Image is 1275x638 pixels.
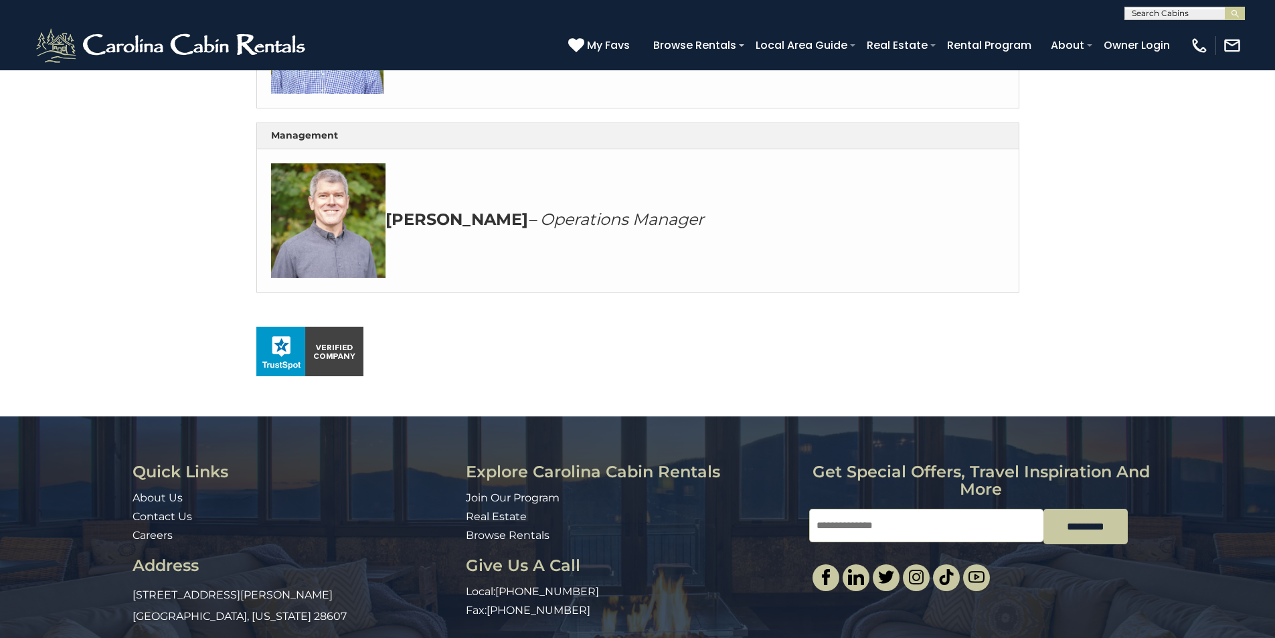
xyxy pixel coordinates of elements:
h3: Give Us A Call [466,557,799,574]
h3: Address [133,557,456,574]
a: Careers [133,529,173,542]
a: Contact Us [133,510,192,523]
a: Owner Login [1097,33,1177,57]
img: twitter-single.svg [878,569,894,585]
a: Real Estate [860,33,934,57]
img: instagram-single.svg [908,569,924,585]
a: Rental Program [940,33,1038,57]
p: Fax: [466,603,799,619]
a: Join Our Program [466,491,560,504]
img: youtube-light.svg [968,569,985,585]
img: seal_horizontal.png [256,327,363,376]
strong: Management [271,129,338,141]
a: [PHONE_NUMBER] [495,585,599,598]
img: linkedin-single.svg [848,569,864,585]
h3: Quick Links [133,463,456,481]
a: Browse Rentals [647,33,743,57]
a: About Us [133,491,183,504]
h3: Explore Carolina Cabin Rentals [466,463,799,481]
p: [STREET_ADDRESS][PERSON_NAME] [GEOGRAPHIC_DATA], [US_STATE] 28607 [133,584,456,627]
img: tiktok.svg [938,569,954,585]
strong: [PERSON_NAME] [386,210,528,229]
p: Local: [466,584,799,600]
img: White-1-2.png [33,25,311,66]
a: About [1044,33,1091,57]
span: My Favs [587,37,630,54]
img: mail-regular-white.png [1223,36,1242,55]
a: Local Area Guide [749,33,854,57]
img: facebook-single.svg [818,569,834,585]
a: Browse Rentals [466,529,549,542]
img: phone-regular-white.png [1190,36,1209,55]
a: Real Estate [466,510,527,523]
em: – Operations Manager [528,210,704,229]
a: [PHONE_NUMBER] [487,604,590,617]
a: My Favs [568,37,633,54]
h3: Get special offers, travel inspiration and more [809,463,1153,499]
